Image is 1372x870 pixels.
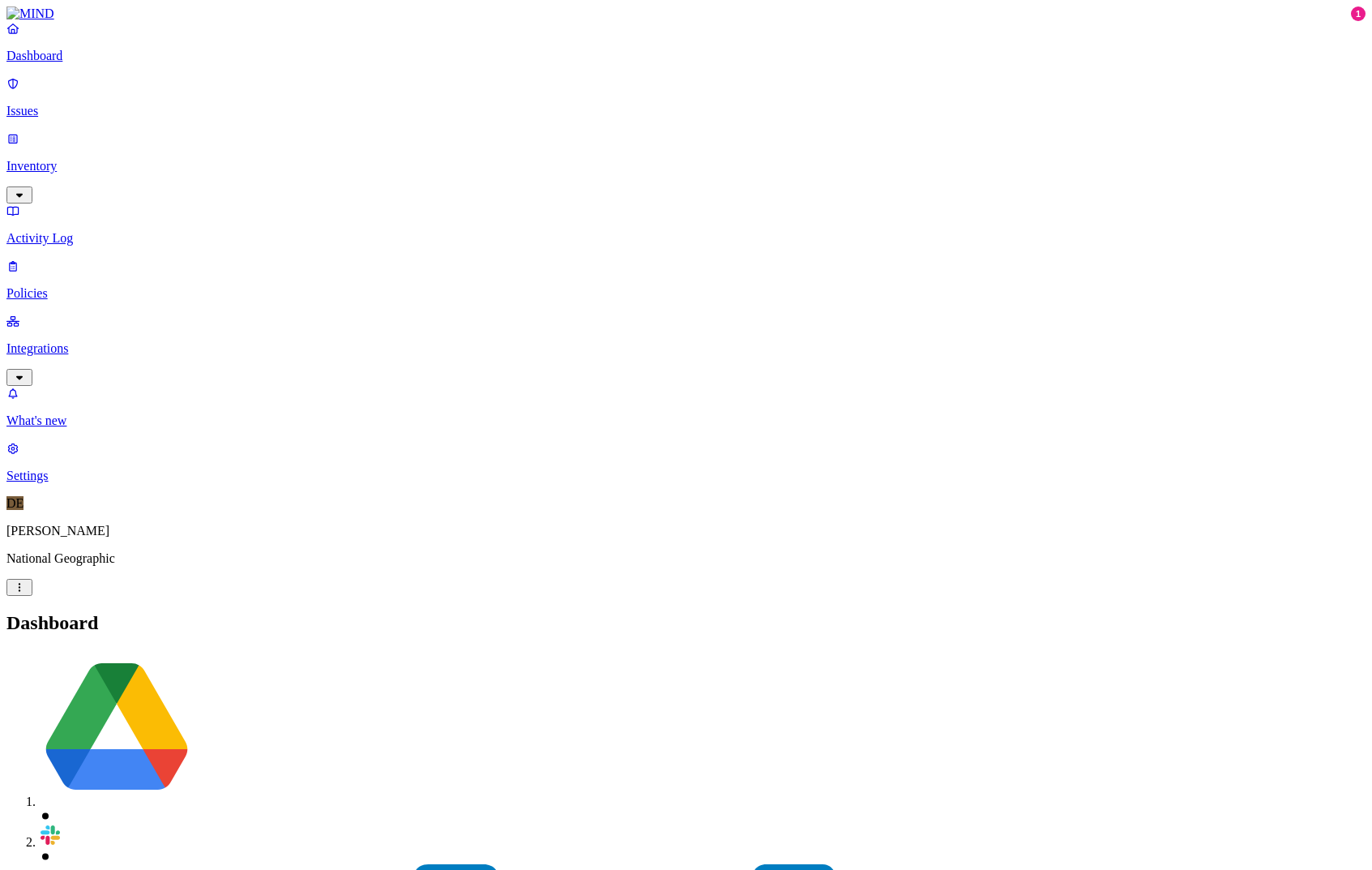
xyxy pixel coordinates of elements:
p: National Geographic [6,551,1366,566]
a: Activity Log [6,204,1366,246]
div: 1 [1351,6,1366,21]
a: MIND [6,6,1366,21]
a: Issues [6,76,1366,118]
h2: Dashboard [6,612,1366,634]
img: svg%3e [39,650,194,806]
a: Dashboard [6,21,1366,63]
a: Integrations [6,314,1366,384]
img: svg%3e [39,824,62,846]
p: Inventory [6,159,1366,174]
a: Policies [6,259,1366,301]
p: Issues [6,104,1366,118]
p: Integrations [6,341,1366,356]
p: What's new [6,414,1366,428]
p: Policies [6,286,1366,301]
a: Inventory [6,131,1366,201]
span: DE [6,496,24,510]
p: Settings [6,469,1366,483]
a: Settings [6,441,1366,483]
p: Dashboard [6,49,1366,63]
a: What's new [6,386,1366,428]
p: Activity Log [6,231,1366,246]
img: MIND [6,6,54,21]
p: [PERSON_NAME] [6,524,1366,538]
